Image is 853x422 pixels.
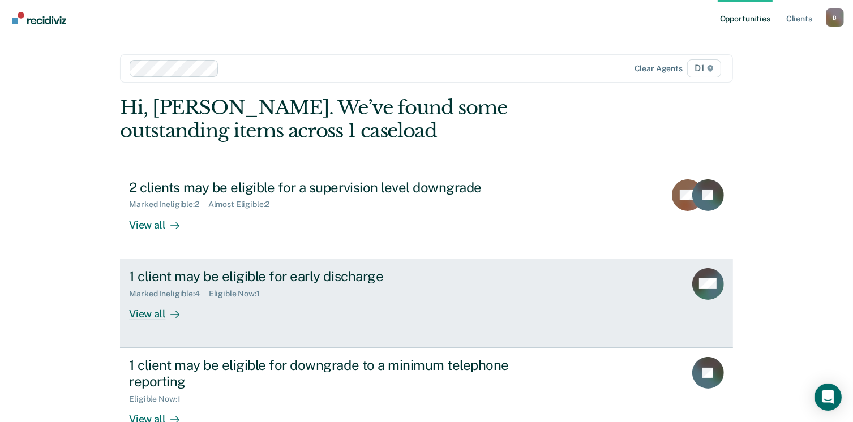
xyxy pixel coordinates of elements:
div: Eligible Now : 1 [129,394,189,404]
img: Recidiviz [12,12,66,24]
div: Marked Ineligible : 4 [129,289,208,299]
div: Hi, [PERSON_NAME]. We’ve found some outstanding items across 1 caseload [120,96,610,143]
div: 1 client may be eligible for early discharge [129,268,526,285]
div: View all [129,209,192,231]
div: 2 clients may be eligible for a supervision level downgrade [129,179,526,196]
a: 1 client may be eligible for early dischargeMarked Ineligible:4Eligible Now:1View all [120,259,732,348]
div: Marked Ineligible : 2 [129,200,208,209]
a: 2 clients may be eligible for a supervision level downgradeMarked Ineligible:2Almost Eligible:2Vi... [120,170,732,259]
div: Clear agents [635,64,683,74]
div: B [826,8,844,27]
span: D1 [687,59,721,77]
div: Open Intercom Messenger [815,384,842,411]
div: Eligible Now : 1 [209,289,269,299]
div: Almost Eligible : 2 [208,200,279,209]
div: View all [129,298,192,320]
div: 1 client may be eligible for downgrade to a minimum telephone reporting [129,357,526,390]
button: Profile dropdown button [826,8,844,27]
